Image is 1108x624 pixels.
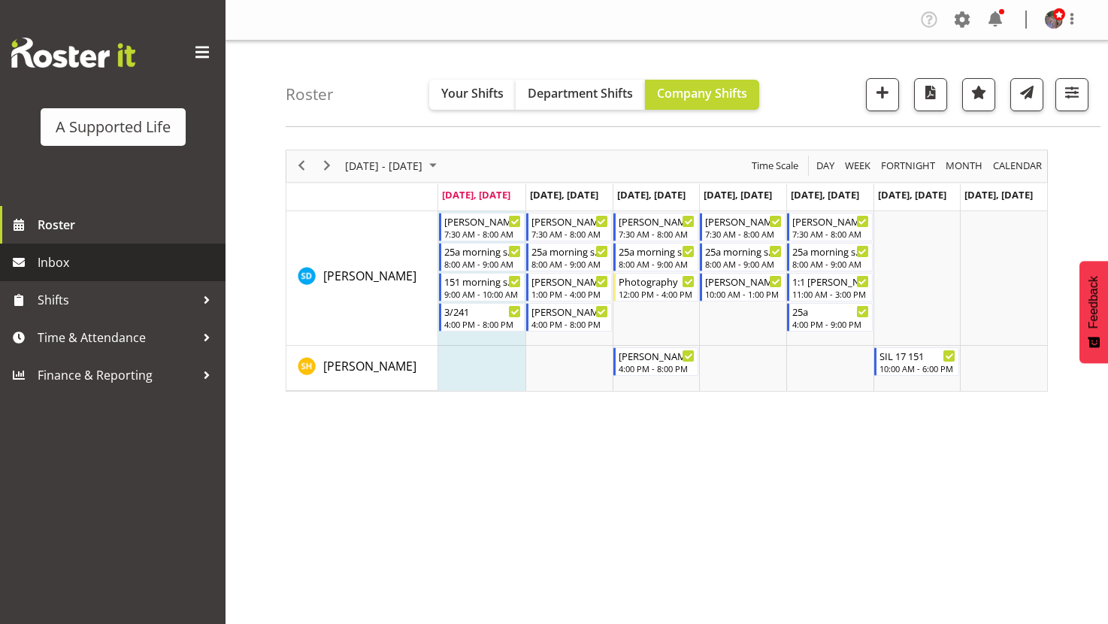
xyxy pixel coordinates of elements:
[531,214,608,229] div: [PERSON_NAME] 1:1 Morning supports
[879,362,956,374] div: 10:00 AM - 6:00 PM
[617,188,686,201] span: [DATE], [DATE]
[843,156,873,175] button: Timeline Week
[613,243,699,271] div: Skylah Davidson"s event - 25a morning supports Begin From Wednesday, August 20, 2025 at 8:00:00 A...
[657,85,747,101] span: Company Shifts
[531,244,608,259] div: 25a morning supports
[38,251,218,274] span: Inbox
[619,362,695,374] div: 4:00 PM - 8:00 PM
[317,156,338,175] button: Next
[314,150,340,182] div: next period
[814,156,837,175] button: Timeline Day
[444,228,521,240] div: 7:30 AM - 8:00 AM
[323,267,416,285] a: [PERSON_NAME]
[943,156,985,175] button: Timeline Month
[444,274,521,289] div: 151 morning supports
[439,213,525,241] div: Skylah Davidson"s event - Adam 1:1 Morning supports Begin From Monday, August 18, 2025 at 7:30:00...
[874,347,960,376] div: Skylah Hansen"s event - SIL 17 151 Begin From Saturday, August 23, 2025 at 10:00:00 AM GMT+12:00 ...
[619,228,695,240] div: 7:30 AM - 8:00 AM
[526,243,612,271] div: Skylah Davidson"s event - 25a morning supports Begin From Tuesday, August 19, 2025 at 8:00:00 AM ...
[705,274,782,289] div: [PERSON_NAME] day supports
[879,156,938,175] button: Fortnight
[531,304,608,319] div: [PERSON_NAME] and [PERSON_NAME] W support
[619,348,695,363] div: [PERSON_NAME] and [PERSON_NAME] W support
[991,156,1045,175] button: Month
[441,85,504,101] span: Your Shifts
[429,80,516,110] button: Your Shifts
[1087,276,1100,329] span: Feedback
[787,243,873,271] div: Skylah Davidson"s event - 25a morning supports Begin From Friday, August 22, 2025 at 8:00:00 AM G...
[792,304,869,319] div: 25a
[38,214,218,236] span: Roster
[991,156,1043,175] span: calendar
[944,156,984,175] span: Month
[38,364,195,386] span: Finance & Reporting
[700,243,786,271] div: Skylah Davidson"s event - 25a morning supports Begin From Thursday, August 21, 2025 at 8:00:00 AM...
[704,188,772,201] span: [DATE], [DATE]
[286,150,1048,392] div: Timeline Week of August 18, 2025
[750,156,800,175] span: Time Scale
[444,304,521,319] div: 3/241
[619,214,695,229] div: [PERSON_NAME] 1:1 Morning supports
[792,318,869,330] div: 4:00 PM - 9:00 PM
[787,213,873,241] div: Skylah Davidson"s event - Adam 1:1 Morning supports Begin From Friday, August 22, 2025 at 7:30:00...
[914,78,947,111] button: Download a PDF of the roster according to the set date range.
[962,78,995,111] button: Highlight an important date within the roster.
[340,150,446,182] div: August 18 - 24, 2025
[705,228,782,240] div: 7:30 AM - 8:00 AM
[531,274,608,289] div: [PERSON_NAME] day supports
[439,273,525,301] div: Skylah Davidson"s event - 151 morning supports Begin From Monday, August 18, 2025 at 9:00:00 AM G...
[964,188,1033,201] span: [DATE], [DATE]
[56,116,171,138] div: A Supported Life
[645,80,759,110] button: Company Shifts
[343,156,444,175] button: August 2025
[528,85,633,101] span: Department Shifts
[749,156,801,175] button: Time Scale
[530,188,598,201] span: [DATE], [DATE]
[705,244,782,259] div: 25a morning supports
[700,273,786,301] div: Skylah Davidson"s event - Olivia W day supports Begin From Thursday, August 21, 2025 at 10:00:00 ...
[11,38,135,68] img: Rosterit website logo
[792,258,869,270] div: 8:00 AM - 9:00 AM
[444,244,521,259] div: 25a morning supports
[1079,261,1108,363] button: Feedback - Show survey
[438,211,1047,391] table: Timeline Week of August 18, 2025
[292,156,312,175] button: Previous
[613,213,699,241] div: Skylah Davidson"s event - Adam 1:1 Morning supports Begin From Wednesday, August 20, 2025 at 7:30...
[531,228,608,240] div: 7:30 AM - 8:00 AM
[439,243,525,271] div: Skylah Davidson"s event - 25a morning supports Begin From Monday, August 18, 2025 at 8:00:00 AM G...
[1010,78,1043,111] button: Send a list of all shifts for the selected filtered period to all rostered employees.
[289,150,314,182] div: previous period
[787,303,873,332] div: Skylah Davidson"s event - 25a Begin From Friday, August 22, 2025 at 4:00:00 PM GMT+12:00 Ends At ...
[613,273,699,301] div: Skylah Davidson"s event - Photography Begin From Wednesday, August 20, 2025 at 12:00:00 PM GMT+12...
[613,347,699,376] div: Skylah Hansen"s event - Ruth and Olivia W support Begin From Wednesday, August 20, 2025 at 4:00:0...
[531,318,608,330] div: 4:00 PM - 8:00 PM
[792,244,869,259] div: 25a morning supports
[516,80,645,110] button: Department Shifts
[705,214,782,229] div: [PERSON_NAME] 1:1 Morning supports
[866,78,899,111] button: Add a new shift
[700,213,786,241] div: Skylah Davidson"s event - Adam 1:1 Morning supports Begin From Thursday, August 21, 2025 at 7:30:...
[792,288,869,300] div: 11:00 AM - 3:00 PM
[815,156,836,175] span: Day
[444,288,521,300] div: 9:00 AM - 10:00 AM
[792,214,869,229] div: [PERSON_NAME] 1:1 Morning supports
[444,258,521,270] div: 8:00 AM - 9:00 AM
[344,156,424,175] span: [DATE] - [DATE]
[619,274,695,289] div: Photography
[1055,78,1088,111] button: Filter Shifts
[879,348,956,363] div: SIL 17 151
[526,213,612,241] div: Skylah Davidson"s event - Adam 1:1 Morning supports Begin From Tuesday, August 19, 2025 at 7:30:0...
[1045,11,1063,29] img: rebecca-batesb34ca9c4cab83ab085f7a62cef5c7591.png
[792,274,869,289] div: 1:1 [PERSON_NAME] support
[705,288,782,300] div: 10:00 AM - 1:00 PM
[878,188,946,201] span: [DATE], [DATE]
[444,318,521,330] div: 4:00 PM - 8:00 PM
[323,357,416,375] a: [PERSON_NAME]
[442,188,510,201] span: [DATE], [DATE]
[286,86,334,103] h4: Roster
[323,358,416,374] span: [PERSON_NAME]
[286,346,438,391] td: Skylah Hansen resource
[531,258,608,270] div: 8:00 AM - 9:00 AM
[879,156,937,175] span: Fortnight
[526,303,612,332] div: Skylah Davidson"s event - Ruth and Olivia W support Begin From Tuesday, August 19, 2025 at 4:00:0...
